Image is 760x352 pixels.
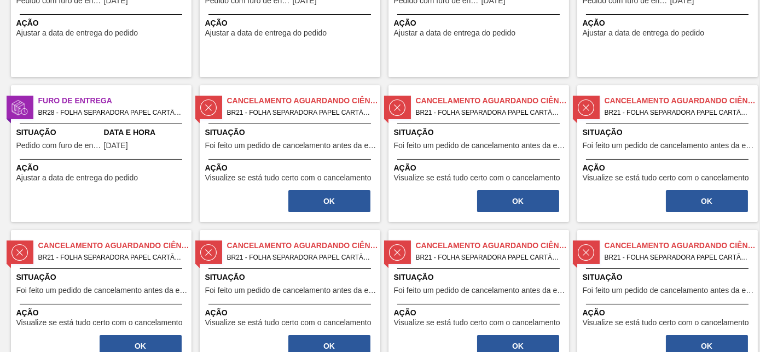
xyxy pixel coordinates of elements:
span: Ação [583,162,755,174]
span: Visualize se está tudo certo com o cancelamento [16,319,183,327]
img: status [389,244,405,261]
span: Ação [205,162,378,174]
span: Foi feito um pedido de cancelamento antes da etapa de aguardando faturamento [394,142,566,150]
span: Situação [205,127,378,138]
span: Situação [394,127,566,138]
span: Foi feito um pedido de cancelamento antes da etapa de aguardando faturamento [205,142,378,150]
span: Visualize se está tudo certo com o cancelamento [394,174,560,182]
span: Cancelamento aguardando ciência [416,240,569,251]
span: Furo de Entrega [38,95,192,107]
img: status [200,99,217,116]
span: Ação [16,17,189,29]
span: Ajustar a data de entrega do pedido [16,174,138,182]
span: Data e Hora [104,127,189,138]
span: Visualize se está tudo certo com o cancelamento [394,319,560,327]
span: Ajustar a data de entrega do pedido [394,29,516,37]
span: Ação [583,17,755,29]
img: status [11,99,28,116]
span: Cancelamento aguardando ciência [605,95,758,107]
span: Cancelamento aguardando ciência [605,240,758,251]
span: Ajustar a data de entrega do pedido [16,29,138,37]
img: status [389,99,405,116]
span: 03/10/2025, [104,142,128,150]
span: Situação [205,272,378,283]
span: Foi feito um pedido de cancelamento antes da etapa de aguardando faturamento [583,142,755,150]
span: Foi feito um pedido de cancelamento antes da etapa de aguardando faturamento [583,286,755,295]
span: BR28 - FOLHA SEPARADORA PAPEL CARTÃO Pedido - 1975298 [38,107,183,119]
span: Ação [16,307,189,319]
span: Ajustar a data de entrega do pedido [205,29,327,37]
span: Foi feito um pedido de cancelamento antes da etapa de aguardando faturamento [16,286,189,295]
img: status [11,244,28,261]
button: OK [666,190,748,212]
span: Pedido com furo de entrega [16,142,101,150]
span: Ação [16,162,189,174]
span: BR21 - FOLHA SEPARADORA PAPEL CARTÃO Pedido - 1873707 [416,107,560,119]
span: BR21 - FOLHA SEPARADORA PAPEL CARTÃO Pedido - 1873710 [605,107,749,119]
div: Completar tarefa: 30326140 [287,189,372,213]
div: Completar tarefa: 30326142 [665,189,749,213]
span: Foi feito um pedido de cancelamento antes da etapa de aguardando faturamento [205,286,378,295]
span: Cancelamento aguardando ciência [38,240,192,251]
span: Foi feito um pedido de cancelamento antes da etapa de aguardando faturamento [394,286,566,295]
span: Ação [394,307,566,319]
span: BR21 - FOLHA SEPARADORA PAPEL CARTÃO Pedido - 1873716 [605,251,749,263]
span: Visualize se está tudo certo com o cancelamento [205,319,372,327]
span: Cancelamento aguardando ciência [227,95,380,107]
div: Completar tarefa: 30326141 [476,189,560,213]
span: BR21 - FOLHA SEPARADORA PAPEL CARTÃO Pedido - 1873701 [227,107,372,119]
button: OK [288,190,370,212]
img: status [578,99,594,116]
span: Ação [394,162,566,174]
span: BR21 - FOLHA SEPARADORA PAPEL CARTÃO Pedido - 1873712 [38,251,183,263]
span: Cancelamento aguardando ciência [227,240,380,251]
span: Ação [394,17,566,29]
span: Situação [16,127,101,138]
span: Ação [205,307,378,319]
span: BR21 - FOLHA SEPARADORA PAPEL CARTÃO Pedido - 1873715 [416,251,560,263]
span: BR21 - FOLHA SEPARADORA PAPEL CARTÃO Pedido - 1873714 [227,251,372,263]
span: Visualize se está tudo certo com o cancelamento [583,319,749,327]
button: OK [477,190,559,212]
span: Visualize se está tudo certo com o cancelamento [205,174,372,182]
span: Situação [583,272,755,283]
img: status [578,244,594,261]
span: Visualize se está tudo certo com o cancelamento [583,174,749,182]
img: status [200,244,217,261]
span: Ação [205,17,378,29]
span: Ajustar a data de entrega do pedido [583,29,705,37]
span: Cancelamento aguardando ciência [416,95,569,107]
span: Situação [583,127,755,138]
span: Situação [16,272,189,283]
span: Ação [583,307,755,319]
span: Situação [394,272,566,283]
